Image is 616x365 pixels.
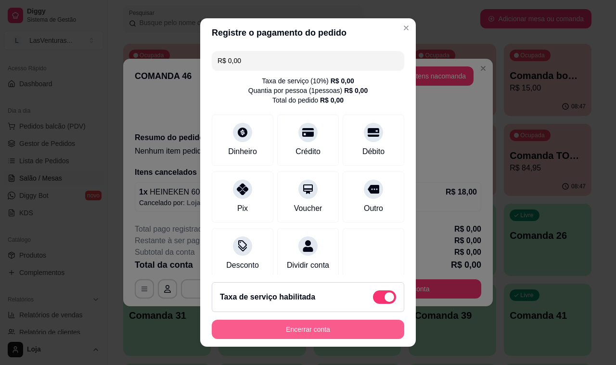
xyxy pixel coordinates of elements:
[212,320,404,339] button: Encerrar conta
[331,76,354,86] div: R$ 0,00
[220,291,315,303] h2: Taxa de serviço habilitada
[398,20,414,36] button: Close
[228,146,257,157] div: Dinheiro
[248,86,368,95] div: Quantia por pessoa ( 1 pessoas)
[218,51,398,70] input: Ex.: hambúrguer de cordeiro
[200,18,416,47] header: Registre o pagamento do pedido
[320,95,344,105] div: R$ 0,00
[294,203,322,214] div: Voucher
[364,203,383,214] div: Outro
[226,260,259,271] div: Desconto
[287,260,329,271] div: Dividir conta
[272,95,344,105] div: Total do pedido
[237,203,248,214] div: Pix
[362,146,385,157] div: Débito
[344,86,368,95] div: R$ 0,00
[262,76,354,86] div: Taxa de serviço ( 10 %)
[295,146,321,157] div: Crédito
